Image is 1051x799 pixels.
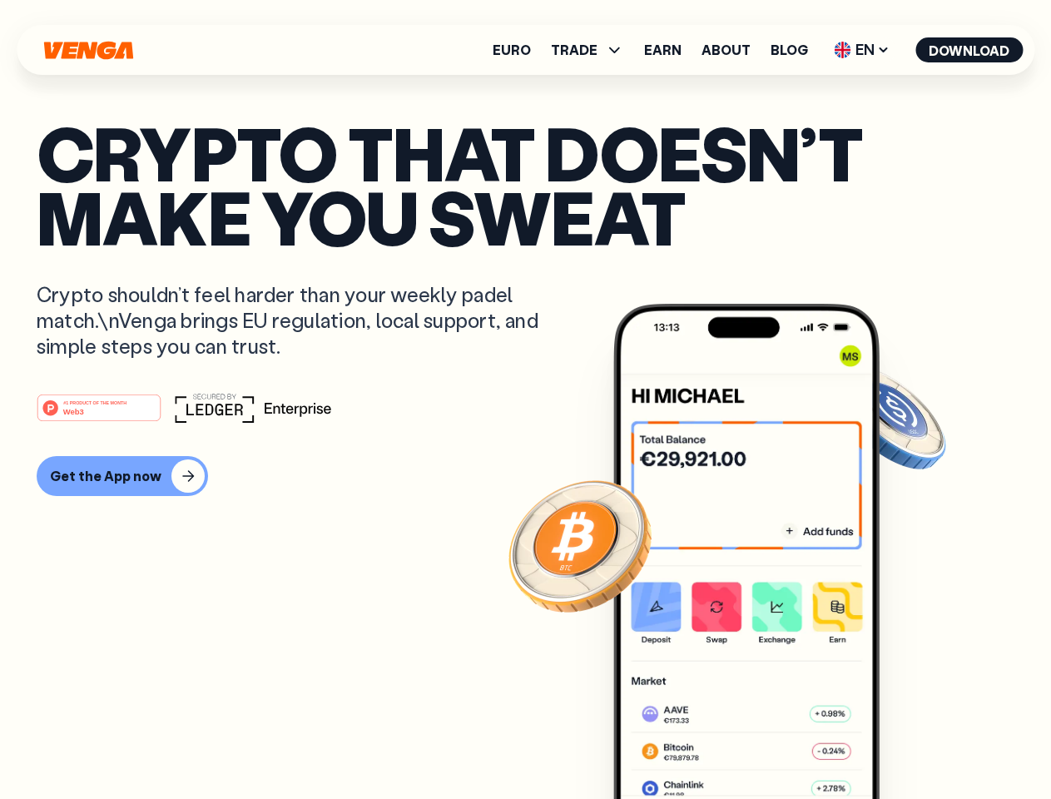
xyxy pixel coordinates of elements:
img: Bitcoin [505,470,655,620]
svg: Home [42,41,135,60]
button: Download [915,37,1023,62]
a: About [701,43,751,57]
img: USDC coin [830,358,949,478]
img: flag-uk [834,42,850,58]
tspan: Web3 [63,406,84,415]
a: Earn [644,43,682,57]
tspan: #1 PRODUCT OF THE MONTH [63,399,126,404]
button: Get the App now [37,456,208,496]
div: Get the App now [50,468,161,484]
span: EN [828,37,895,63]
a: Euro [493,43,531,57]
span: TRADE [551,43,597,57]
a: #1 PRODUCT OF THE MONTHWeb3 [37,404,161,425]
a: Get the App now [37,456,1014,496]
span: TRADE [551,40,624,60]
p: Crypto shouldn’t feel harder than your weekly padel match.\nVenga brings EU regulation, local sup... [37,281,563,360]
p: Crypto that doesn’t make you sweat [37,121,1014,248]
a: Blog [771,43,808,57]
